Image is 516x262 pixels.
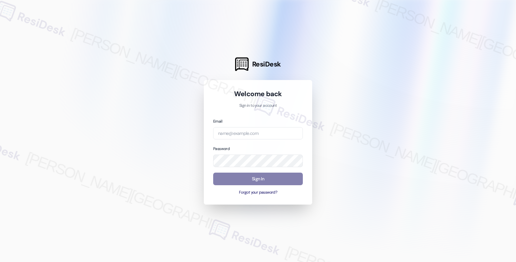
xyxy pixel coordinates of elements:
[213,190,303,196] button: Forgot your password?
[252,60,281,69] span: ResiDesk
[213,119,222,124] label: Email
[213,89,303,98] h1: Welcome back
[213,146,230,151] label: Password
[235,57,249,71] img: ResiDesk Logo
[213,127,303,140] input: name@example.com
[213,103,303,109] p: Sign in to your account
[213,173,303,185] button: Sign In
